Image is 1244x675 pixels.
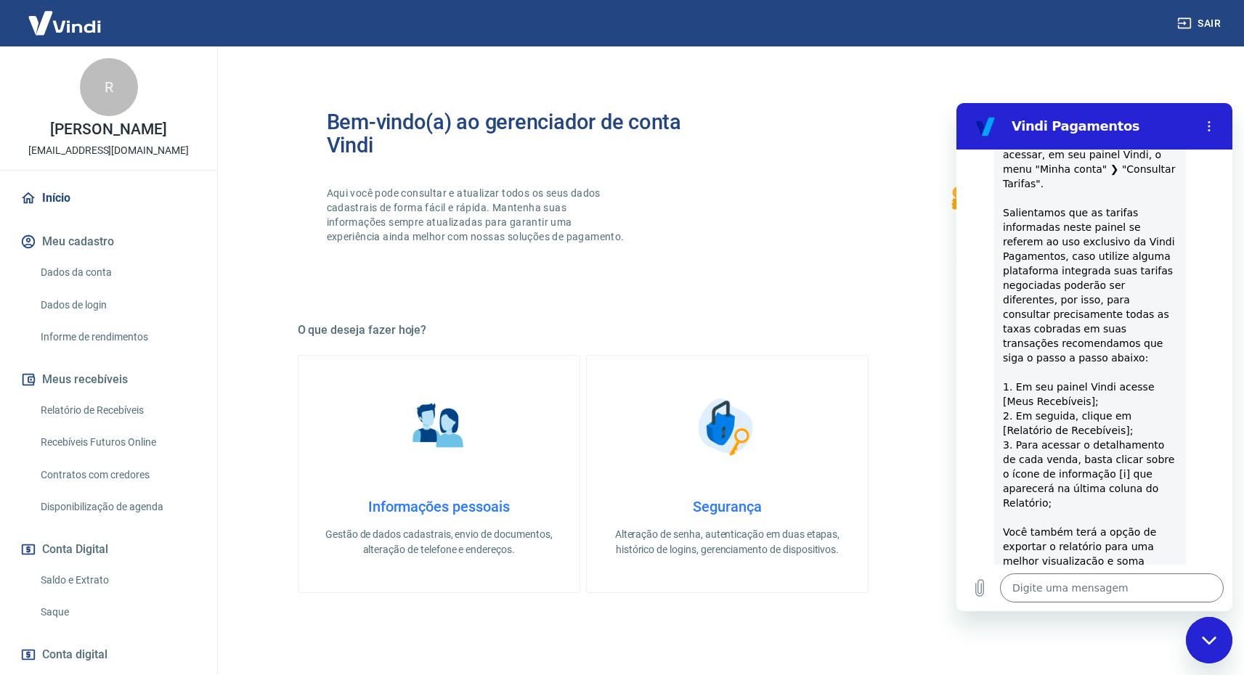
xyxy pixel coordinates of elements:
[35,597,200,627] a: Saque
[1174,10,1227,37] button: Sair
[35,460,200,490] a: Contratos com credores
[35,565,200,595] a: Saldo e Extrato
[17,226,200,258] button: Meu cadastro
[327,110,728,157] h2: Bem-vindo(a) ao gerenciador de conta Vindi
[610,527,845,557] p: Alteração de senha, autenticação em duas etapas, histórico de logins, gerenciamento de dispositivos.
[327,186,627,244] p: Aqui você pode consultar e atualizar todos os seus dados cadastrais de forma fácil e rápida. Mant...
[402,390,475,463] img: Informações pessoais
[35,258,200,287] a: Dados da conta
[938,110,1129,271] img: Imagem de um avatar masculino com diversos icones exemplificando as funcionalidades do gerenciado...
[298,323,1158,337] h5: O que deseja fazer hoje?
[298,355,580,593] a: Informações pessoaisInformações pessoaisGestão de dados cadastrais, envio de documentos, alteraçã...
[322,498,556,515] h4: Informações pessoais
[35,290,200,320] a: Dados de login
[17,182,200,214] a: Início
[17,1,112,45] img: Vindi
[322,527,556,557] p: Gestão de dados cadastrais, envio de documentos, alteração de telefone e endereços.
[610,498,845,515] h4: Segurança
[17,639,200,671] a: Conta digital
[50,122,166,137] p: [PERSON_NAME]
[35,322,200,352] a: Informe de rendimentos
[35,492,200,522] a: Disponibilização de agenda
[42,645,107,665] span: Conta digital
[1186,617,1232,663] iframe: Botão para abrir a janela de mensagens, conversa em andamento
[35,396,200,425] a: Relatório de Recebíveis
[956,103,1232,611] iframe: Janela de mensagens
[80,58,138,116] div: R
[17,533,200,565] button: Conta Digital
[17,364,200,396] button: Meus recebíveis
[691,390,763,463] img: Segurança
[28,143,189,158] p: [EMAIL_ADDRESS][DOMAIN_NAME]
[586,355,869,593] a: SegurançaSegurançaAlteração de senha, autenticação em duas etapas, histórico de logins, gerenciam...
[35,427,200,457] a: Recebíveis Futuros Online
